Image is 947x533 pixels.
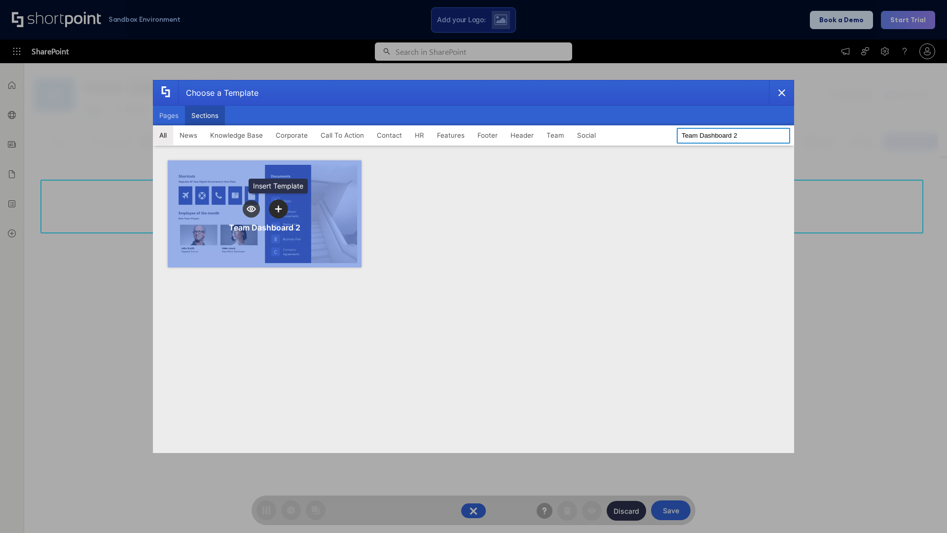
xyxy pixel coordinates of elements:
[153,125,173,145] button: All
[898,486,947,533] iframe: Chat Widget
[173,125,204,145] button: News
[178,80,258,105] div: Choose a Template
[540,125,571,145] button: Team
[185,106,225,125] button: Sections
[571,125,602,145] button: Social
[408,125,431,145] button: HR
[269,125,314,145] button: Corporate
[229,223,300,232] div: Team Dashboard 2
[431,125,471,145] button: Features
[153,106,185,125] button: Pages
[504,125,540,145] button: Header
[677,128,790,144] input: Search
[471,125,504,145] button: Footer
[314,125,370,145] button: Call To Action
[204,125,269,145] button: Knowledge Base
[370,125,408,145] button: Contact
[153,80,794,453] div: template selector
